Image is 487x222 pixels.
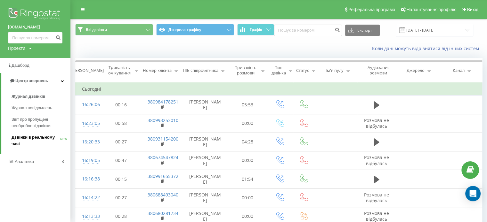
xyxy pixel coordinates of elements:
span: Розмова не відбулась [364,192,389,203]
div: Тип дзвінка [272,65,286,76]
span: Розмова не відбулась [364,210,389,222]
td: 00:15 [101,170,141,188]
span: Дашборд [12,63,29,68]
span: Звіт про пропущені необроблені дзвінки [12,116,67,129]
td: [PERSON_NAME] [183,151,228,170]
div: Канал [453,68,465,73]
div: ПІБ співробітника [183,68,218,73]
a: [DOMAIN_NAME] [8,24,62,30]
td: [PERSON_NAME] [183,133,228,151]
div: Номер клієнта [143,68,172,73]
div: Тривалість розмови [233,65,258,76]
div: Джерело [407,68,425,73]
input: Пошук за номером [274,25,342,36]
a: Центр звернень [1,73,70,88]
span: Всі дзвінки [86,27,107,32]
a: 380931154200 [148,136,178,142]
button: Всі дзвінки [75,24,153,35]
div: Проекти [8,45,25,51]
span: Графік [250,27,262,32]
a: Дзвінки в реальному часіNEW [12,132,70,149]
a: 380680281734 [148,210,178,216]
span: Журнал повідомлень [12,105,52,111]
a: Звіт про пропущені необроблені дзвінки [12,114,70,132]
img: Ringostat logo [8,6,62,22]
div: Статус [296,68,309,73]
td: 00:00 [228,151,268,170]
input: Пошук за номером [8,32,62,43]
div: 16:20:33 [82,136,95,148]
a: 380674547824 [148,154,178,160]
a: Журнал дзвінків [12,91,70,102]
td: 00:27 [101,188,141,207]
td: 00:00 [228,188,268,207]
div: Тривалість очікування [107,65,132,76]
div: Аудіозапис розмови [363,65,394,76]
td: [PERSON_NAME] [183,188,228,207]
span: Центр звернень [15,78,48,83]
td: 00:00 [228,114,268,133]
td: 01:54 [228,170,268,188]
span: Дзвінки в реальному часі [12,134,60,147]
a: 380688493040 [148,192,178,198]
button: Експорт [345,25,380,36]
a: 380984178251 [148,99,178,105]
span: Реферальна програма [348,7,395,12]
td: 05:53 [228,96,268,114]
span: Вихід [467,7,478,12]
td: [PERSON_NAME] [183,170,228,188]
div: [PERSON_NAME] [71,68,104,73]
div: 16:16:38 [82,173,95,185]
td: 00:58 [101,114,141,133]
span: Журнал дзвінків [12,93,45,100]
div: 16:23:05 [82,117,95,130]
div: 16:26:06 [82,98,95,111]
div: 16:19:05 [82,154,95,167]
a: Журнал повідомлень [12,102,70,114]
a: Коли дані можуть відрізнятися вiд інших систем [372,45,482,51]
a: 380993253010 [148,117,178,123]
td: 00:16 [101,96,141,114]
td: [PERSON_NAME] [183,96,228,114]
span: Налаштування профілю [406,7,456,12]
button: Графік [237,24,274,35]
button: Джерела трафіку [156,24,234,35]
span: Розмова не відбулась [364,154,389,166]
div: 16:14:22 [82,191,95,204]
span: Аналiтика [15,159,34,164]
td: 00:27 [101,133,141,151]
td: 00:47 [101,151,141,170]
div: Open Intercom Messenger [465,186,481,201]
a: 380991655372 [148,173,178,179]
td: 04:28 [228,133,268,151]
div: Ім'я пулу [326,68,344,73]
span: Розмова не відбулась [364,117,389,129]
